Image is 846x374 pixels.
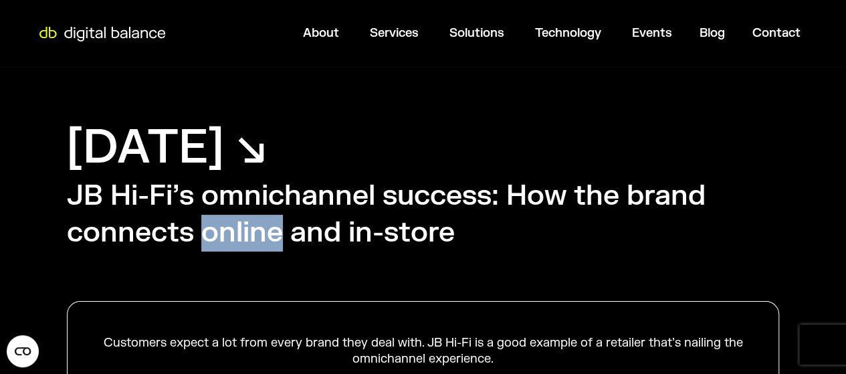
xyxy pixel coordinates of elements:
img: Digital Balance logo [33,27,171,41]
a: Contact [752,25,801,41]
div: Customers expect a lot from every brand they deal with. JB Hi-Fi is a good example of a retailer ... [101,335,745,367]
a: About [303,25,339,41]
div: Menu Toggle [173,20,811,46]
h2: JB Hi-Fi’s omnichannel success: How the brand connects online and in-store [67,178,779,251]
button: Open CMP widget [7,335,39,367]
a: Services [370,25,419,41]
h1: [DATE] ↘︎ [67,117,267,178]
nav: Menu [173,20,811,46]
a: Blog [700,25,725,41]
a: Technology [535,25,601,41]
a: Events [632,25,672,41]
a: Solutions [449,25,504,41]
